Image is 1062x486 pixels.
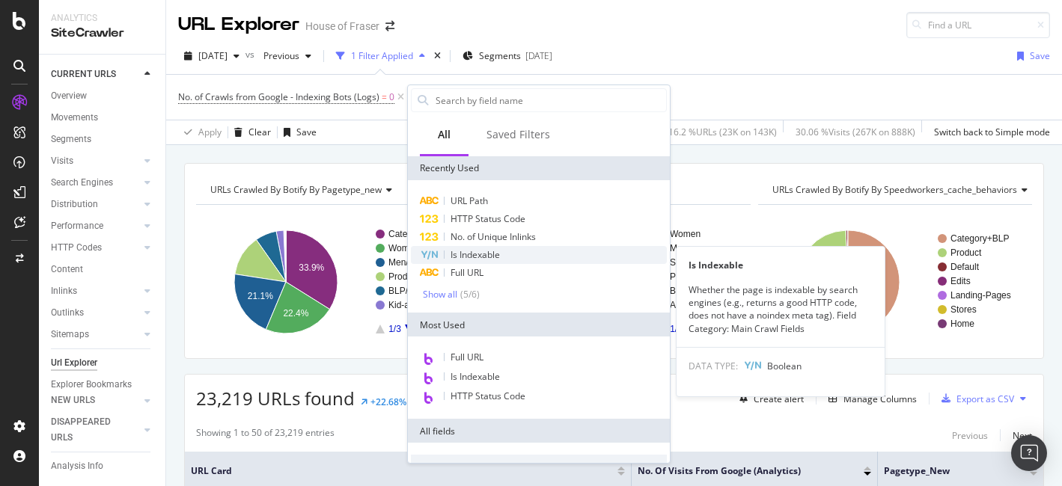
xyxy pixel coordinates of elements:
div: Analysis Info [51,458,103,474]
text: Edits [950,276,971,286]
div: CURRENT URLS [51,67,116,82]
div: Segments [51,132,91,147]
text: 21.1% [248,291,273,301]
button: Clear [228,120,271,144]
a: Outlinks [51,305,140,321]
div: HTTP Codes [51,240,102,256]
span: HTTP Status Code [451,390,525,402]
span: 2025 Sep. 28th [198,49,228,62]
div: Sitemaps [51,327,89,342]
span: No. of Crawls from Google - Indexing Bots (Logs) [178,90,379,103]
div: Visits [51,153,73,169]
div: 30.06 % Visits ( 267K on 888K ) [796,126,915,138]
div: Create alert [754,393,804,405]
div: 1 Filter Applied [351,49,413,62]
div: DISAPPEARED URLS [51,414,126,446]
h4: URLs Crawled By Botify By pagetype_new [207,178,457,202]
text: 22.4% [283,308,308,319]
text: Default [950,262,980,272]
div: Explorer Bookmarks [51,377,132,393]
a: Segments [51,132,155,147]
text: Product [950,247,982,258]
button: Create alert [733,387,804,410]
text: Home [950,319,974,329]
div: All [438,127,451,142]
div: Showing 1 to 50 of 23,219 entries [196,426,335,444]
div: Distribution [51,197,98,212]
button: 1 Filter Applied [330,44,431,68]
text: Product [388,271,420,282]
text: Landing-Pages [950,290,1011,301]
div: Switch back to Simple mode [934,126,1050,138]
div: [DATE] [525,49,552,62]
div: House of Fraser [305,19,379,34]
div: NEW URLS [51,393,95,408]
div: Inlinks [51,283,77,299]
text: Category+BLP [950,233,1009,244]
span: 0 [389,87,394,108]
div: ( 5 / 6 ) [457,288,480,301]
div: Recently Used [408,156,670,180]
a: Explorer Bookmarks [51,377,155,393]
div: times [431,49,444,64]
a: Visits [51,153,140,169]
div: Performance [51,218,103,234]
div: URL Explorer [178,12,299,37]
span: URLs Crawled By Botify By pagetype_new [210,183,382,196]
text: Women/* [388,243,425,253]
text: Category/* [388,229,431,239]
div: +22.68% [370,396,406,408]
div: Show all [423,289,457,300]
a: Distribution [51,197,140,212]
div: Previous [952,429,988,442]
span: 23,219 URLs found [196,386,355,410]
div: All fields [408,419,670,443]
div: Saved Filters [486,127,550,142]
a: Content [51,262,155,277]
div: Search Engines [51,175,113,191]
span: HTTP Status Code [451,212,525,225]
div: Content [51,262,83,277]
span: No. of Unique Inlinks [451,230,536,243]
text: 33.9% [299,262,324,273]
svg: A chart. [196,217,470,347]
span: Pagetype_New [884,464,1007,478]
span: Is Indexable [451,370,500,383]
text: 1/3 [388,324,401,334]
a: HTTP Codes [51,240,140,256]
div: Clear [248,126,271,138]
text: Stores [950,304,977,315]
a: Analysis Info [51,458,155,474]
div: Open Intercom Messenger [1011,435,1047,471]
span: URL Card [191,464,614,478]
a: Url Explorer [51,355,155,371]
div: Movements [51,110,98,126]
button: Manage Columns [823,390,917,407]
input: Search by field name [434,89,666,111]
button: Save [278,120,317,144]
span: Full URL [451,266,483,279]
span: DATA TYPE: [689,360,738,372]
span: = [382,90,387,103]
button: Apply [178,120,222,144]
div: Apply [198,126,222,138]
text: Men/* [388,257,412,268]
a: Search Engines [51,175,140,191]
h4: URLs Crawled By Botify By speedworkers_cache_behaviors [769,178,1040,202]
button: Switch back to Simple mode [928,120,1050,144]
svg: A chart. [758,217,1032,347]
a: Performance [51,218,140,234]
button: Previous [952,426,988,444]
div: Most Used [408,313,670,336]
text: BLP/* [388,286,412,296]
div: Overview [51,88,87,104]
a: Overview [51,88,155,104]
div: Analytics [51,12,153,25]
div: Is Indexable [677,259,885,271]
span: vs [245,48,257,61]
div: Whether the page is indexable by search engines (e.g., returns a good HTTP code, does not have a ... [677,283,885,335]
div: URLs [411,455,667,479]
span: Boolean [767,360,802,372]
